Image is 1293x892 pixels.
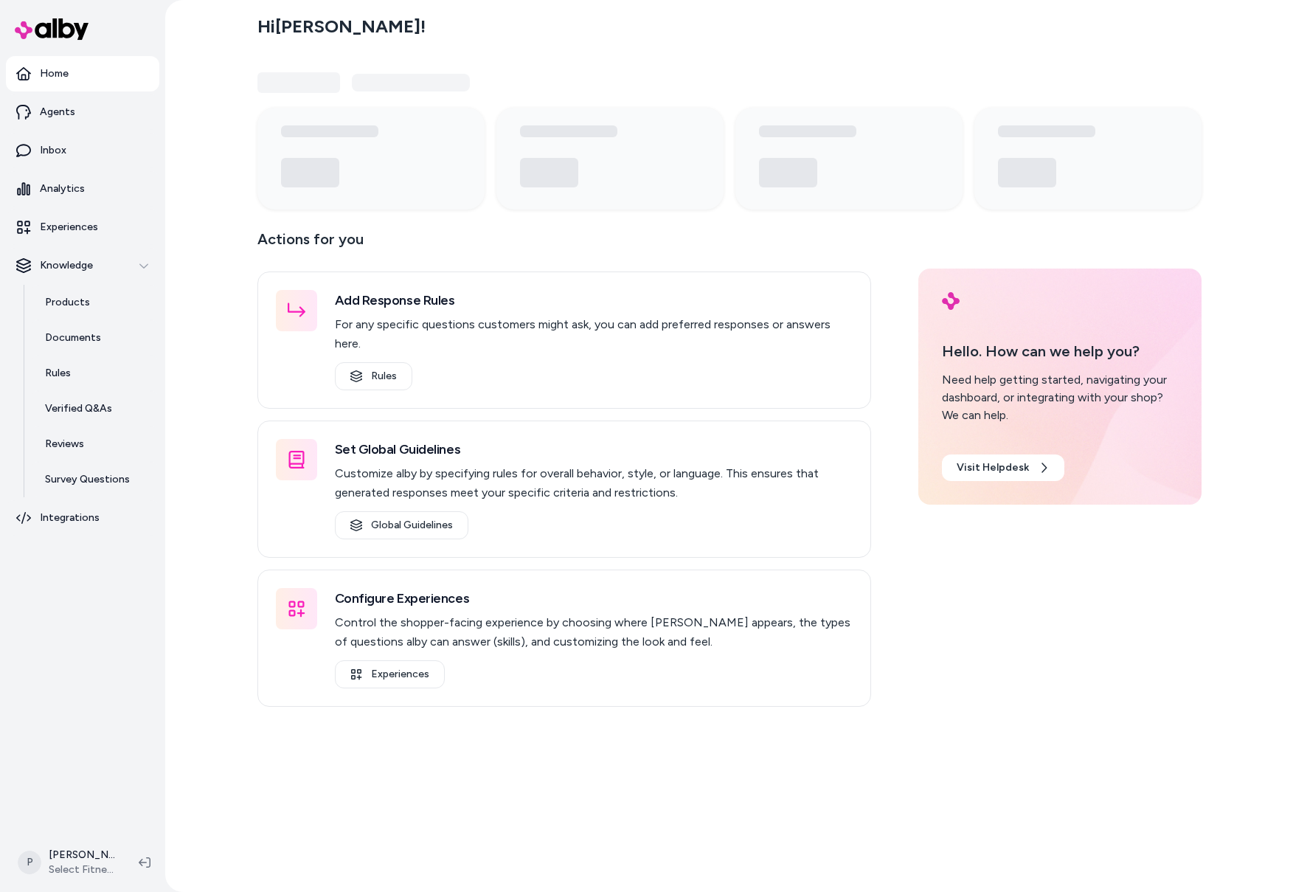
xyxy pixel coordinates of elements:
[49,862,115,877] span: Select Fitness
[40,105,75,120] p: Agents
[15,18,89,40] img: alby Logo
[45,437,84,452] p: Reviews
[6,94,159,130] a: Agents
[335,464,853,502] p: Customize alby by specifying rules for overall behavior, style, or language. This ensures that ge...
[335,511,468,539] a: Global Guidelines
[335,613,853,651] p: Control the shopper-facing experience by choosing where [PERSON_NAME] appears, the types of quest...
[335,362,412,390] a: Rules
[45,472,130,487] p: Survey Questions
[30,320,159,356] a: Documents
[45,401,112,416] p: Verified Q&As
[30,356,159,391] a: Rules
[257,15,426,38] h2: Hi [PERSON_NAME] !
[335,290,853,311] h3: Add Response Rules
[335,588,853,609] h3: Configure Experiences
[335,660,445,688] a: Experiences
[40,511,100,525] p: Integrations
[6,171,159,207] a: Analytics
[942,340,1178,362] p: Hello. How can we help you?
[6,56,159,91] a: Home
[9,839,127,886] button: P[PERSON_NAME]Select Fitness
[40,143,66,158] p: Inbox
[40,66,69,81] p: Home
[335,439,853,460] h3: Set Global Guidelines
[335,315,853,353] p: For any specific questions customers might ask, you can add preferred responses or answers here.
[30,426,159,462] a: Reviews
[942,292,960,310] img: alby Logo
[6,210,159,245] a: Experiences
[30,462,159,497] a: Survey Questions
[45,331,101,345] p: Documents
[18,851,41,874] span: P
[6,500,159,536] a: Integrations
[942,454,1064,481] a: Visit Helpdesk
[40,258,93,273] p: Knowledge
[30,391,159,426] a: Verified Q&As
[30,285,159,320] a: Products
[257,227,871,263] p: Actions for you
[45,295,90,310] p: Products
[40,181,85,196] p: Analytics
[6,248,159,283] button: Knowledge
[942,371,1178,424] div: Need help getting started, navigating your dashboard, or integrating with your shop? We can help.
[49,848,115,862] p: [PERSON_NAME]
[40,220,98,235] p: Experiences
[6,133,159,168] a: Inbox
[45,366,71,381] p: Rules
